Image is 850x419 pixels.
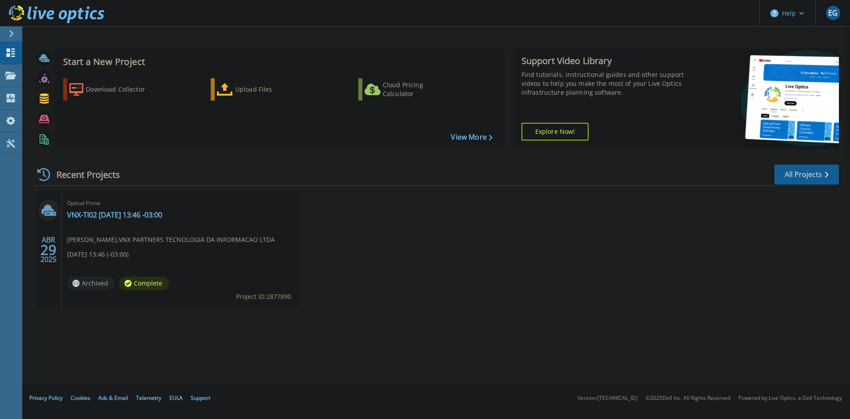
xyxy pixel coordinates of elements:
li: Version: [TECHNICAL_ID] [577,395,637,401]
div: ABR 2025 [40,234,57,266]
div: Download Collector [86,81,157,98]
span: EG [828,9,838,16]
span: Optical Prime [67,198,293,208]
li: © 2025 Dell Inc. All Rights Reserved [646,395,730,401]
a: Privacy Policy [29,394,63,402]
a: Cloud Pricing Calculator [358,78,457,101]
span: Project ID: 2877890 [236,292,291,302]
a: Download Collector [63,78,162,101]
span: [PERSON_NAME] , VNX PARTNERS TECNOLOGIA DA INFORMACAO LTDA [67,235,275,245]
div: Support Video Library [521,55,688,67]
a: Explore Now! [521,123,589,141]
h3: Start a New Project [63,57,492,67]
a: View More [451,133,492,141]
a: Telemetry [136,394,161,402]
a: All Projects [774,165,839,185]
div: Recent Projects [34,164,132,185]
a: VNX-TI02 [DATE] 13:46 -03:00 [67,210,162,219]
div: Upload Files [235,81,306,98]
div: Cloud Pricing Calculator [383,81,454,98]
span: 29 [40,246,56,254]
a: Cookies [71,394,90,402]
a: Upload Files [211,78,310,101]
a: EULA [169,394,183,402]
li: Powered by Live Optics, a Dell Technology [738,395,842,401]
span: Complete [119,277,169,290]
a: Ads & Email [98,394,128,402]
span: Archived [67,277,115,290]
a: Support [191,394,210,402]
div: Find tutorials, instructional guides and other support videos to help you make the most of your L... [521,70,688,97]
span: [DATE] 13:46 (-03:00) [67,250,128,259]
